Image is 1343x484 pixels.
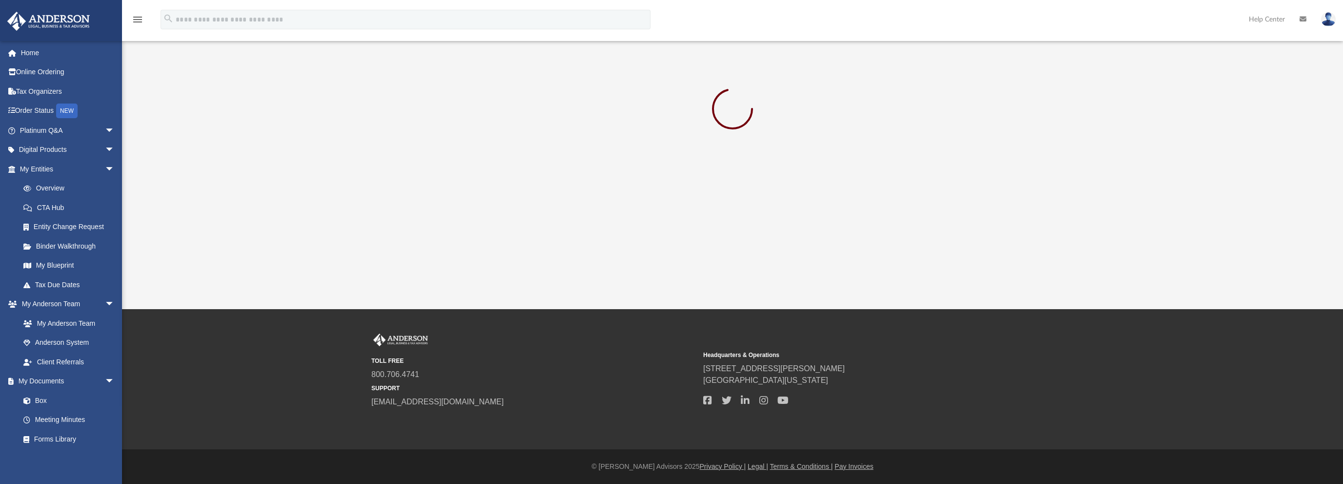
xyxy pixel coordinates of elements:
[703,364,845,373] a: [STREET_ADDRESS][PERSON_NAME]
[163,13,174,24] i: search
[7,43,129,63] a: Home
[122,462,1343,472] div: © [PERSON_NAME] Advisors 2025
[14,275,129,295] a: Tax Due Dates
[7,101,129,121] a: Order StatusNEW
[703,376,828,384] a: [GEOGRAPHIC_DATA][US_STATE]
[834,463,873,470] a: Pay Invoices
[7,159,129,179] a: My Entitiesarrow_drop_down
[14,314,120,333] a: My Anderson Team
[7,63,129,82] a: Online Ordering
[56,104,78,118] div: NEW
[4,12,93,31] img: Anderson Advisors Platinum Portal
[371,334,430,346] img: Anderson Advisors Platinum Portal
[748,463,768,470] a: Legal |
[7,372,124,391] a: My Documentsarrow_drop_down
[770,463,833,470] a: Terms & Conditions |
[105,372,124,392] span: arrow_drop_down
[371,357,696,365] small: TOLL FREE
[14,198,129,217] a: CTA Hub
[703,351,1028,359] small: Headquarters & Operations
[14,256,124,275] a: My Blueprint
[105,140,124,160] span: arrow_drop_down
[7,82,129,101] a: Tax Organizers
[14,410,124,430] a: Meeting Minutes
[14,236,129,256] a: Binder Walkthrough
[132,14,143,25] i: menu
[371,384,696,393] small: SUPPORT
[132,19,143,25] a: menu
[14,429,120,449] a: Forms Library
[7,121,129,140] a: Platinum Q&Aarrow_drop_down
[1321,12,1336,26] img: User Pic
[105,295,124,315] span: arrow_drop_down
[14,352,124,372] a: Client Referrals
[371,370,419,379] a: 800.706.4741
[105,159,124,179] span: arrow_drop_down
[14,179,129,198] a: Overview
[14,217,129,237] a: Entity Change Request
[371,398,504,406] a: [EMAIL_ADDRESS][DOMAIN_NAME]
[14,391,120,410] a: Box
[14,449,124,468] a: Notarize
[7,140,129,160] a: Digital Productsarrow_drop_down
[14,333,124,353] a: Anderson System
[7,295,124,314] a: My Anderson Teamarrow_drop_down
[700,463,746,470] a: Privacy Policy |
[105,121,124,141] span: arrow_drop_down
